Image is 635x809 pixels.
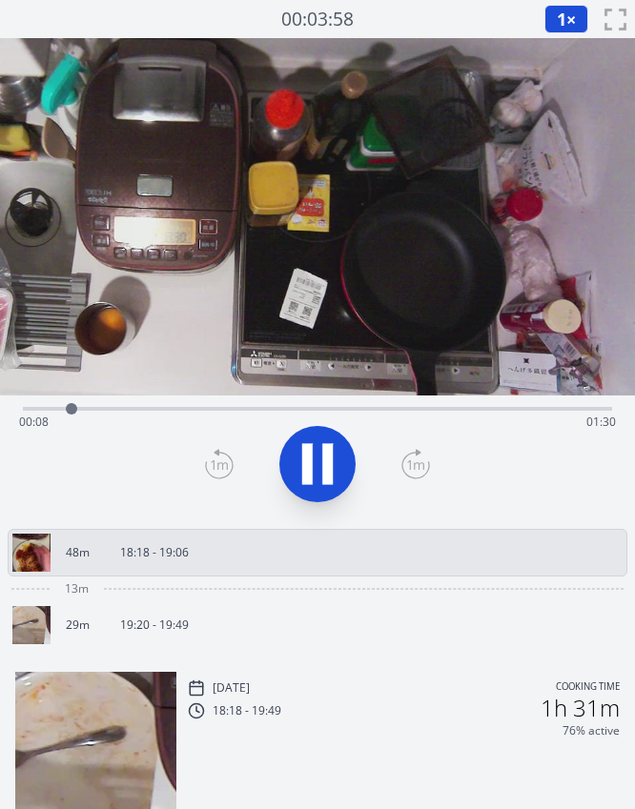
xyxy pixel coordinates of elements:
span: 01:30 [586,414,616,430]
button: 1× [544,5,588,33]
span: 1 [557,8,566,30]
span: 00:08 [19,414,49,430]
p: 19:20 - 19:49 [120,617,189,633]
img: 251013091853_thumb.jpeg [12,534,51,572]
p: Cooking time [556,679,620,697]
h2: 1h 31m [541,697,620,719]
p: 18:18 - 19:49 [213,703,281,718]
a: 00:03:58 [281,6,354,33]
p: 29m [66,617,90,633]
p: 76% active [563,723,620,738]
p: 48m [66,545,90,560]
p: [DATE] [213,680,250,696]
img: 251013102107_thumb.jpeg [12,606,51,644]
p: 18:18 - 19:06 [120,545,189,560]
span: 13m [65,581,89,597]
